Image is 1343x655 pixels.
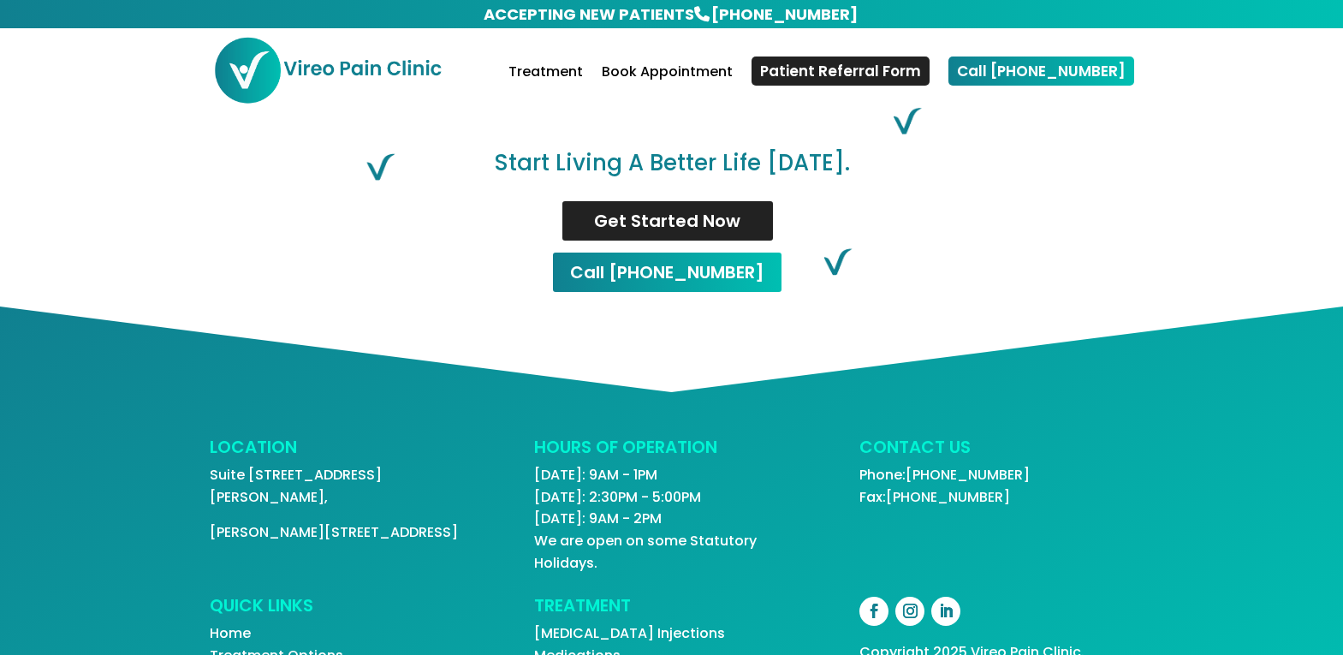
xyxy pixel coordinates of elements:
h2: Start Living A Better Life [DATE]. [214,152,1130,182]
a: [PERSON_NAME][STREET_ADDRESS] [210,522,458,542]
a: Follow on LinkedIn [931,597,960,626]
a: Treatment [508,66,583,106]
h3: CONTACT US [859,438,1133,464]
a: [MEDICAL_DATA] Injections [534,623,725,643]
h3: QUICK LINKS [210,597,484,622]
a: [PHONE_NUMBER] [886,487,1010,507]
a: [PHONE_NUMBER] [710,2,859,27]
h3: HOURS OF OPERATION [534,438,808,464]
h3: TREATMENT [534,597,808,622]
p: [DATE]: 9AM - 1PM [DATE]: 2:30PM - 5:00PM [DATE]: 9AM - 2PM We are open on some Statutory Holidays. [534,464,808,574]
a: Patient Referral Form [752,57,930,86]
h3: LOCATION [210,438,484,464]
a: Call [PHONE_NUMBER] [948,57,1134,86]
a: Follow on Facebook [859,597,888,626]
a: Book Appointment [602,66,733,106]
p: Phone: Fax: [859,464,1133,508]
img: Vireo Pain Clinic [213,36,443,104]
a: Home [210,623,251,643]
a: Suite [STREET_ADDRESS][PERSON_NAME], [210,465,382,507]
a: Call [PHONE_NUMBER] [551,251,783,294]
a: [PHONE_NUMBER] [906,465,1030,485]
a: Get Started Now [561,199,775,242]
a: Follow on Instagram [895,597,924,626]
